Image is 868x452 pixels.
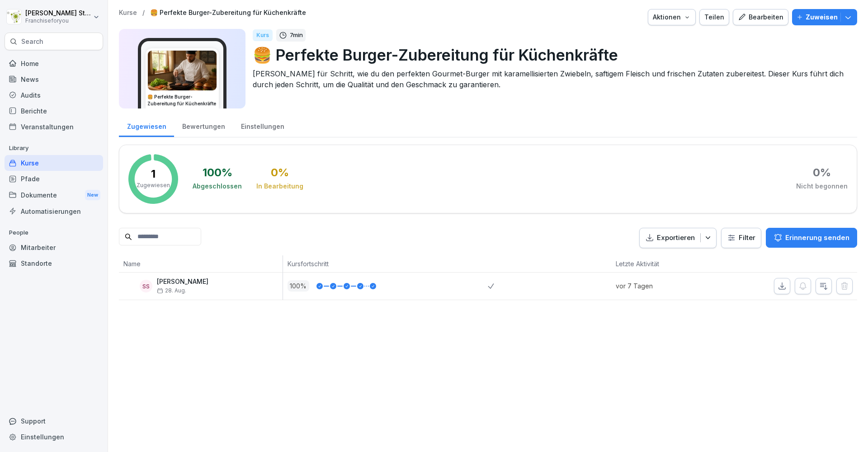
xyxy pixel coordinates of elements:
[5,203,103,219] a: Automatisierungen
[5,141,103,155] p: Library
[792,9,857,25] button: Zuweisen
[137,181,170,189] p: Zugewiesen
[5,226,103,240] p: People
[140,280,152,292] div: SS
[5,171,103,187] a: Pfade
[288,259,484,268] p: Kursfortschritt
[796,182,848,191] div: Nicht begonnen
[271,167,289,178] div: 0 %
[639,228,717,248] button: Exportieren
[5,413,103,429] div: Support
[25,9,91,17] p: [PERSON_NAME] Steenken
[148,51,217,90] img: cuxtx1kxalhz1hzh89445wmb.png
[174,114,233,137] a: Bewertungen
[648,9,696,25] button: Aktionen
[85,190,100,200] div: New
[123,259,278,268] p: Name
[151,169,156,179] p: 1
[653,12,691,22] div: Aktionen
[119,9,137,17] a: Kurse
[157,287,186,294] span: 28. Aug.
[5,71,103,87] a: News
[5,240,103,255] a: Mitarbeiter
[727,233,755,242] div: Filter
[5,56,103,71] a: Home
[813,167,831,178] div: 0 %
[722,228,761,248] button: Filter
[5,103,103,119] a: Berichte
[253,68,850,90] p: [PERSON_NAME] für Schritt, wie du den perfekten Gourmet-Burger mit karamellisierten Zwiebeln, saf...
[288,280,309,292] p: 100 %
[142,9,145,17] p: /
[5,255,103,271] a: Standorte
[699,9,729,25] button: Teilen
[256,182,303,191] div: In Bearbeitung
[5,187,103,203] a: DokumenteNew
[616,259,709,268] p: Letzte Aktivität
[785,233,849,243] p: Erinnerung senden
[253,29,273,41] div: Kurs
[5,429,103,445] a: Einstellungen
[193,182,242,191] div: Abgeschlossen
[616,281,714,291] p: vor 7 Tagen
[157,278,208,286] p: [PERSON_NAME]
[5,119,103,135] a: Veranstaltungen
[119,114,174,137] a: Zugewiesen
[147,94,217,107] h3: 🍔 Perfekte Burger-Zubereitung für Küchenkräfte
[5,187,103,203] div: Dokumente
[290,31,303,40] p: 7 min
[21,37,43,46] p: Search
[25,18,91,24] p: Franchiseforyou
[5,87,103,103] a: Audits
[806,12,838,22] p: Zuweisen
[704,12,724,22] div: Teilen
[203,167,232,178] div: 100 %
[657,233,695,243] p: Exportieren
[150,9,306,17] a: 🍔 Perfekte Burger-Zubereitung für Küchenkräfte
[253,43,850,66] p: 🍔 Perfekte Burger-Zubereitung für Küchenkräfte
[738,12,783,22] div: Bearbeiten
[733,9,788,25] button: Bearbeiten
[5,155,103,171] a: Kurse
[233,114,292,137] a: Einstellungen
[766,228,857,248] button: Erinnerung senden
